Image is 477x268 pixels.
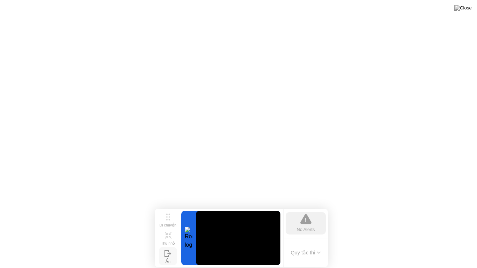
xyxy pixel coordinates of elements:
[161,241,175,246] div: Thu nhỏ
[160,223,176,228] div: Di chuyển
[454,5,472,11] img: Close
[297,226,315,233] div: No Alerts
[159,211,177,229] button: Di chuyển
[166,259,170,264] div: Ẩn
[289,250,323,256] button: Quy tắc thi
[159,247,177,265] button: Ẩn
[159,229,177,247] button: Thu nhỏ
